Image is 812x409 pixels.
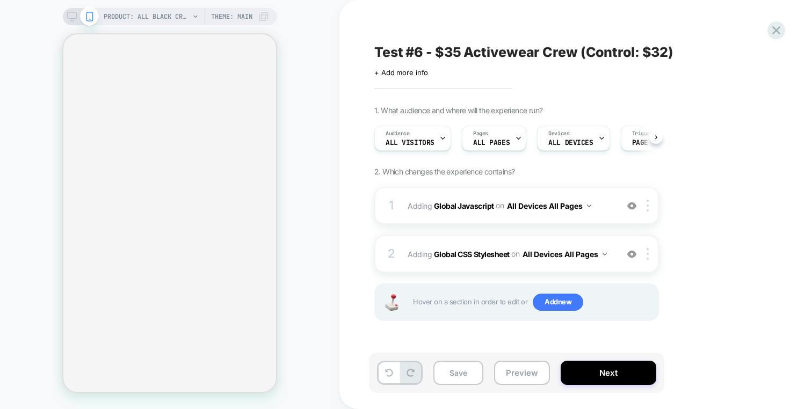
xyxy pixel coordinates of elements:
div: 1 [386,195,397,216]
span: Add new [533,294,583,311]
img: crossed eye [627,201,636,210]
span: 2. Which changes the experience contains? [374,167,514,176]
span: on [511,247,519,260]
span: Test #6 - $35 Activewear Crew (Control: $32) [374,44,673,60]
span: PRODUCT: All Black Crew 6-Pack [104,8,190,25]
b: Global CSS Stylesheet [434,249,510,258]
img: Joystick [381,294,402,311]
button: Preview [494,361,550,385]
span: Adding [408,198,612,214]
span: Hover on a section in order to edit or [413,294,653,311]
span: All Visitors [386,139,434,147]
b: Global Javascript [434,201,494,210]
span: Trigger [632,130,653,137]
button: All Devices All Pages [507,198,591,214]
img: crossed eye [627,250,636,259]
span: ALL PAGES [473,139,510,147]
span: 1. What audience and where will the experience run? [374,106,542,115]
img: close [647,200,649,211]
span: ALL DEVICES [548,139,593,147]
img: down arrow [587,204,591,207]
span: Theme: MAIN [211,8,252,25]
img: close [647,248,649,260]
span: Page Load [632,139,669,147]
button: Save [433,361,483,385]
div: 2 [386,243,397,265]
span: on [496,199,504,212]
button: Next [561,361,656,385]
span: Audience [386,130,410,137]
button: All Devices All Pages [523,246,607,262]
span: Devices [548,130,569,137]
span: Adding [408,246,612,262]
span: + Add more info [374,68,428,77]
span: Pages [473,130,488,137]
img: down arrow [603,253,607,255]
